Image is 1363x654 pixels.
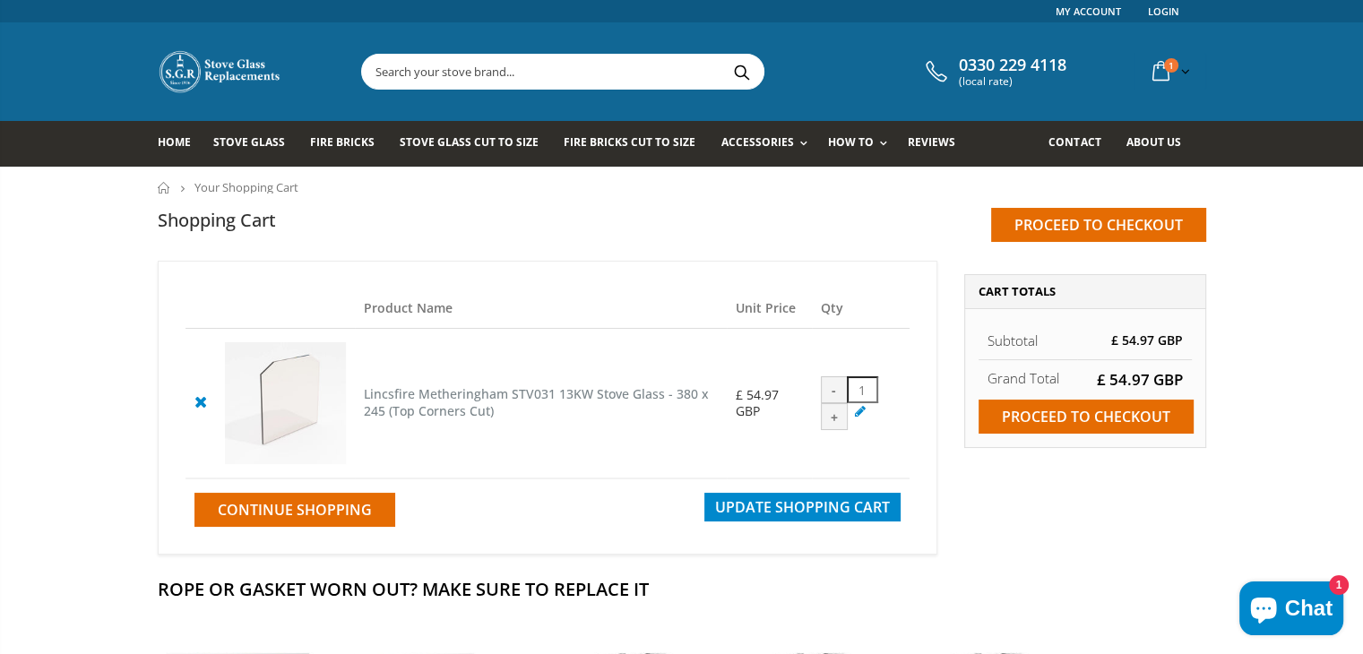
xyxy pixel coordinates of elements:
th: Product Name [355,288,726,329]
span: £ 54.97 GBP [1111,331,1183,349]
th: Qty [812,288,910,329]
img: Stove Glass Replacement [158,49,283,94]
span: Your Shopping Cart [194,179,298,195]
span: How To [828,134,874,150]
span: Stove Glass Cut To Size [400,134,539,150]
a: Fire Bricks Cut To Size [564,121,709,167]
th: Unit Price [727,288,812,329]
span: £ 54.97 GBP [736,386,779,419]
span: 0330 229 4118 [959,56,1066,75]
button: Search [721,55,762,89]
a: How To [828,121,896,167]
a: Accessories [720,121,815,167]
span: Fire Bricks Cut To Size [564,134,695,150]
strong: Grand Total [988,369,1059,387]
a: Fire Bricks [310,121,388,167]
span: 1 [1164,58,1178,73]
a: Contact [1048,121,1114,167]
span: Cart Totals [979,283,1056,299]
span: Subtotal [988,331,1038,349]
a: Lincsfire Metheringham STV031 13KW Stove Glass - 380 x 245 (Top Corners Cut) [364,385,709,419]
div: - [821,376,848,403]
a: About us [1126,121,1194,167]
inbox-online-store-chat: Shopify online store chat [1234,581,1349,640]
span: Update Shopping Cart [715,497,890,517]
a: Continue Shopping [194,493,395,527]
span: (local rate) [959,75,1066,88]
span: Continue Shopping [218,500,372,520]
button: Update Shopping Cart [704,493,901,521]
input: Search your stove brand... [362,55,964,89]
input: Proceed to checkout [979,400,1194,434]
a: Home [158,182,171,194]
a: 1 [1145,54,1194,89]
span: £ 54.97 GBP [1097,369,1183,390]
span: Stove Glass [213,134,285,150]
h1: Shopping Cart [158,208,276,232]
span: About us [1126,134,1180,150]
a: 0330 229 4118 (local rate) [921,56,1066,88]
span: Contact [1048,134,1100,150]
span: Reviews [908,134,955,150]
a: Reviews [908,121,969,167]
div: + [821,403,848,430]
span: Home [158,134,191,150]
img: Lincsfire Metheringham STV031 13KW Stove Glass - 380 x 245 (Top Corners Cut) [225,342,347,464]
a: Stove Glass Cut To Size [400,121,552,167]
input: Proceed to checkout [991,208,1206,242]
a: Home [158,121,204,167]
h2: Rope Or Gasket Worn Out? Make Sure To Replace It [158,577,1206,601]
span: Accessories [720,134,793,150]
a: Stove Glass [213,121,298,167]
span: Fire Bricks [310,134,375,150]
